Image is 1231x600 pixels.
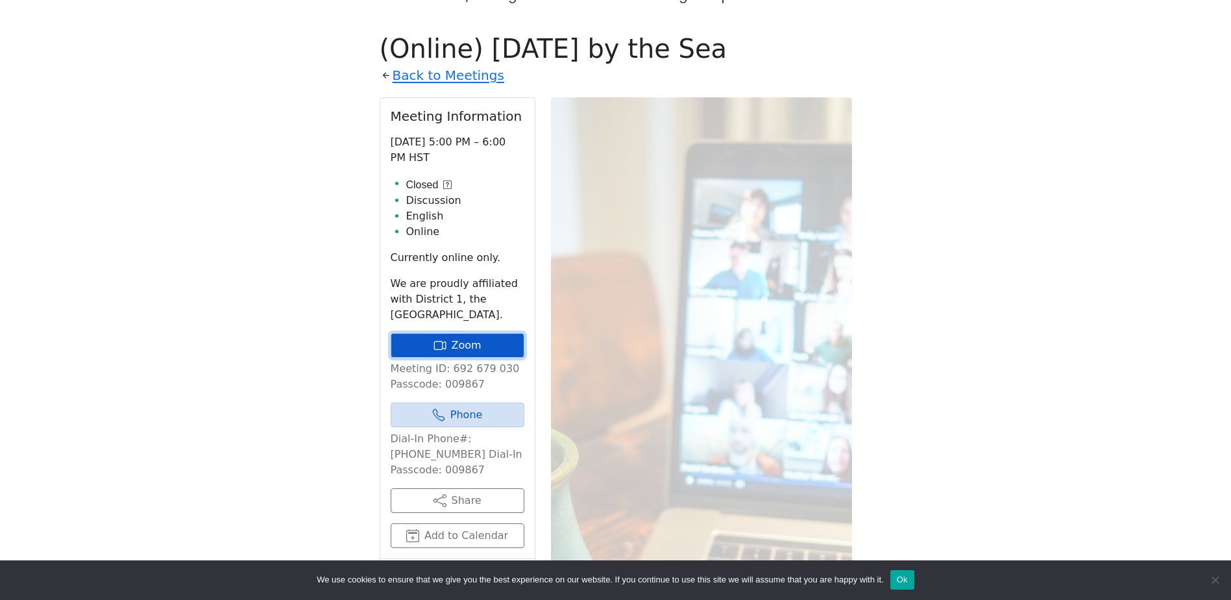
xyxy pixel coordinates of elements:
[890,570,914,590] button: Ok
[406,208,524,224] li: English
[1208,573,1221,586] span: No
[391,361,524,392] p: Meeting ID: 692 679 030 Passcode: 009867
[406,224,524,240] li: Online
[391,488,524,513] button: Share
[317,573,883,586] span: We use cookies to ensure that we give you the best experience on our website. If you continue to ...
[380,33,852,64] h1: (Online) [DATE] by the Sea
[391,250,524,266] p: Currently online only.
[406,193,524,208] li: Discussion
[391,523,524,548] button: Add to Calendar
[391,403,524,427] a: Phone
[391,276,524,323] p: We are proudly affiliated with District 1, the [GEOGRAPHIC_DATA].
[391,134,524,166] p: [DATE] 5:00 PM – 6:00 PM HST
[406,177,439,193] span: Closed
[391,108,524,124] h2: Meeting Information
[393,64,504,87] a: Back to Meetings
[391,431,524,478] p: Dial-In Phone#: [PHONE_NUMBER] Dial-In Passcode: 009867
[406,177,452,193] button: Closed
[391,333,524,358] a: Zoom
